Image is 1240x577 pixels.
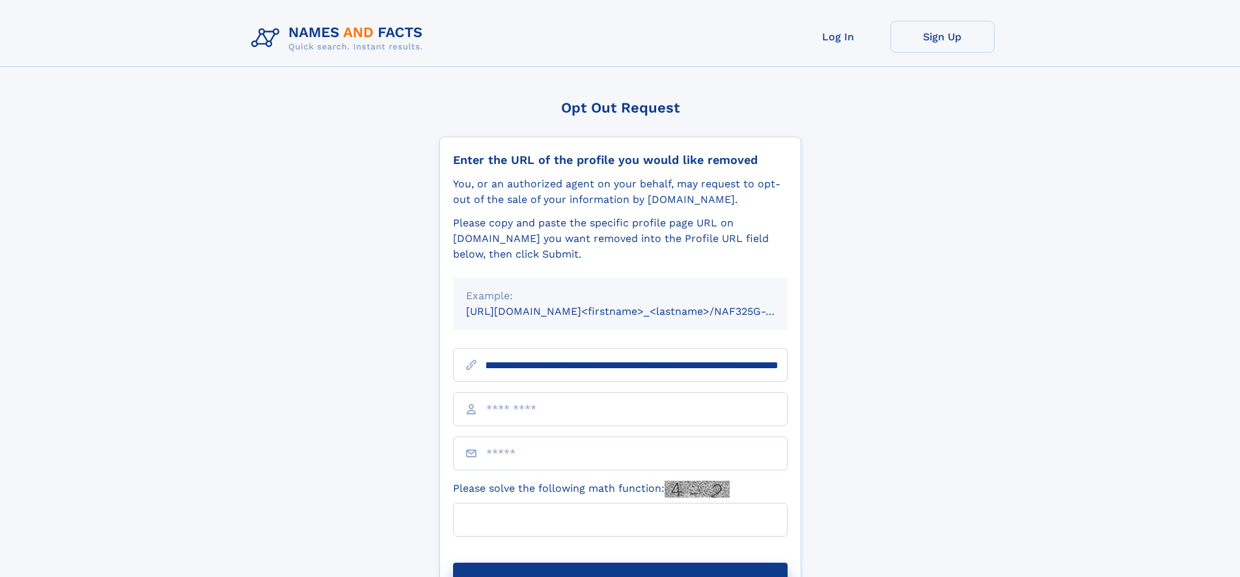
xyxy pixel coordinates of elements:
[890,21,995,53] a: Sign Up
[453,153,788,167] div: Enter the URL of the profile you would like removed
[453,176,788,208] div: You, or an authorized agent on your behalf, may request to opt-out of the sale of your informatio...
[246,21,434,56] img: Logo Names and Facts
[466,305,812,317] small: [URL][DOMAIN_NAME]<firstname>_<lastname>/NAF325G-xxxxxxxx
[439,100,801,116] div: Opt Out Request
[453,481,730,498] label: Please solve the following math function:
[466,288,775,304] div: Example:
[786,21,890,53] a: Log In
[453,215,788,262] div: Please copy and paste the specific profile page URL on [DOMAIN_NAME] you want removed into the Pr...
